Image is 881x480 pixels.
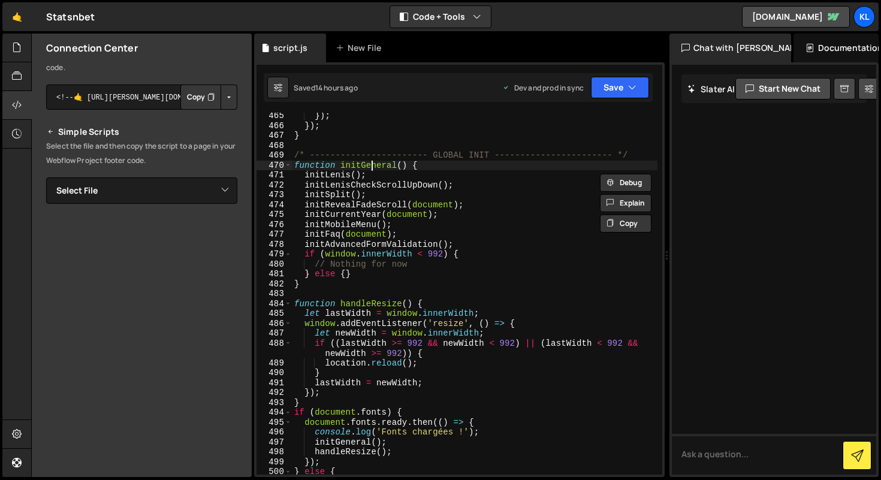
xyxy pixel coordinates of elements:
div: 500 [257,467,292,477]
div: script.js [273,42,307,54]
div: 479 [257,249,292,259]
div: 14 hours ago [315,83,358,93]
div: 465 [257,111,292,121]
div: 485 [257,309,292,319]
div: 494 [257,407,292,418]
div: 471 [257,170,292,180]
a: 🤙 [2,2,32,31]
div: 488 [257,339,292,358]
div: 498 [257,447,292,457]
div: 482 [257,279,292,289]
h2: Slater AI [687,83,735,95]
button: Start new chat [735,78,831,99]
div: 477 [257,230,292,240]
div: 493 [257,398,292,408]
div: 491 [257,378,292,388]
div: 481 [257,269,292,279]
div: 472 [257,180,292,191]
div: 478 [257,240,292,250]
div: 499 [257,457,292,467]
div: Documentation [793,34,879,62]
div: 497 [257,437,292,448]
button: Copy [600,215,651,233]
textarea: <!--🤙 [URL][PERSON_NAME][DOMAIN_NAME]> <script>document.addEventListener("DOMContentLoaded", func... [46,84,237,110]
div: 470 [257,161,292,171]
div: 495 [257,418,292,428]
h2: Simple Scripts [46,125,237,139]
button: Explain [600,194,651,212]
div: Saved [294,83,358,93]
div: 492 [257,388,292,398]
button: Save [591,77,649,98]
button: Debug [600,174,651,192]
div: 467 [257,131,292,141]
a: Kl [853,6,875,28]
div: 480 [257,259,292,270]
h2: Connection Center [46,41,138,55]
div: 468 [257,141,292,151]
div: 473 [257,190,292,200]
a: [DOMAIN_NAME] [742,6,850,28]
button: Copy [180,84,221,110]
div: 466 [257,121,292,131]
div: 476 [257,220,292,230]
div: Chat with [PERSON_NAME] [669,34,791,62]
div: 489 [257,358,292,369]
div: Statsnbet [46,10,95,24]
div: 490 [257,368,292,378]
div: 486 [257,319,292,329]
div: 475 [257,210,292,220]
div: New File [336,42,386,54]
iframe: YouTube video player [46,339,239,447]
p: Select the file and then copy the script to a page in your Webflow Project footer code. [46,139,237,168]
div: 469 [257,150,292,161]
div: 487 [257,328,292,339]
div: 496 [257,427,292,437]
div: Button group with nested dropdown [180,84,237,110]
iframe: YouTube video player [46,224,239,331]
div: 483 [257,289,292,299]
div: Dev and prod in sync [502,83,584,93]
div: 474 [257,200,292,210]
button: Code + Tools [390,6,491,28]
div: 484 [257,299,292,309]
